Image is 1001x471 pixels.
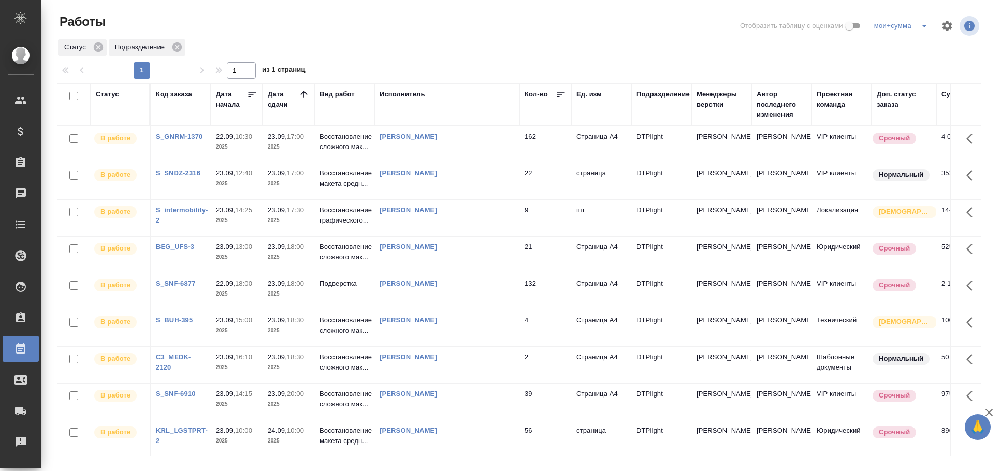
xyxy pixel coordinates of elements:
[100,133,130,143] p: В работе
[879,243,910,254] p: Срочный
[380,390,437,398] a: [PERSON_NAME]
[697,89,746,110] div: Менеджеры верстки
[268,252,309,262] p: 2025
[156,206,208,224] a: S_intermobility-2
[268,142,309,152] p: 2025
[571,200,631,236] td: шт
[519,126,571,163] td: 162
[216,399,257,409] p: 2025
[697,352,746,362] p: [PERSON_NAME]
[216,326,257,336] p: 2025
[697,131,746,142] p: [PERSON_NAME]
[320,425,369,446] p: Восстановление макета средн...
[751,310,811,346] td: [PERSON_NAME]
[936,347,988,383] td: 50,00 ₽
[380,426,437,434] a: [PERSON_NAME]
[320,205,369,226] p: Восстановление графического...
[936,163,988,199] td: 352,00 ₽
[64,42,90,52] p: Статус
[268,326,309,336] p: 2025
[519,273,571,310] td: 132
[960,384,985,408] button: Здесь прячутся важные кнопки
[751,273,811,310] td: [PERSON_NAME]
[571,347,631,383] td: Страница А4
[320,168,369,189] p: Восстановление макета средн...
[58,39,107,56] div: Статус
[100,317,130,327] p: В работе
[156,390,196,398] a: S_SNF-6910
[287,169,304,177] p: 17:00
[380,169,437,177] a: [PERSON_NAME]
[268,353,287,361] p: 23.09,
[156,169,200,177] a: S_SNDZ-2316
[751,347,811,383] td: [PERSON_NAME]
[100,427,130,437] p: В работе
[960,16,981,36] span: Посмотреть информацию
[93,425,144,439] div: Исполнитель выполняет работу
[235,316,252,324] p: 15:00
[216,362,257,373] p: 2025
[811,310,872,346] td: Технический
[877,89,931,110] div: Доп. статус заказа
[872,18,935,34] div: split button
[697,425,746,436] p: [PERSON_NAME]
[268,215,309,226] p: 2025
[287,390,304,398] p: 20:00
[960,347,985,372] button: Здесь прячутся важные кнопки
[751,237,811,273] td: [PERSON_NAME]
[320,242,369,262] p: Восстановление сложного мак...
[235,426,252,434] p: 10:00
[811,163,872,199] td: VIP клиенты
[631,126,691,163] td: DTPlight
[936,310,988,346] td: 100,00 ₽
[287,133,304,140] p: 17:00
[100,207,130,217] p: В работе
[631,237,691,273] td: DTPlight
[93,242,144,256] div: Исполнитель выполняет работу
[268,243,287,251] p: 23.09,
[519,384,571,420] td: 39
[697,389,746,399] p: [PERSON_NAME]
[216,206,235,214] p: 23.09,
[571,273,631,310] td: Страница А4
[960,420,985,445] button: Здесь прячутся важные кнопки
[156,426,208,445] a: KRL_LGSTPRT-2
[817,89,866,110] div: Проектная команда
[631,163,691,199] td: DTPlight
[216,215,257,226] p: 2025
[697,278,746,289] p: [PERSON_NAME]
[751,384,811,420] td: [PERSON_NAME]
[235,169,252,177] p: 12:40
[571,310,631,346] td: Страница А4
[697,315,746,326] p: [PERSON_NAME]
[100,354,130,364] p: В работе
[631,310,691,346] td: DTPlight
[571,384,631,420] td: Страница А4
[960,200,985,225] button: Здесь прячутся важные кнопки
[697,168,746,179] p: [PERSON_NAME]
[631,273,691,310] td: DTPlight
[936,420,988,457] td: 896,00 ₽
[287,279,304,287] p: 18:00
[960,126,985,151] button: Здесь прячутся важные кнопки
[960,310,985,335] button: Здесь прячутся важные кнопки
[576,89,602,99] div: Ед. изм
[287,243,304,251] p: 18:00
[879,280,910,290] p: Срочный
[100,170,130,180] p: В работе
[751,200,811,236] td: [PERSON_NAME]
[262,64,306,79] span: из 1 страниц
[879,133,910,143] p: Срочный
[936,384,988,420] td: 975,00 ₽
[320,131,369,152] p: Восстановление сложного мак...
[631,420,691,457] td: DTPlight
[936,126,988,163] td: 4 050,00 ₽
[935,13,960,38] span: Настроить таблицу
[235,243,252,251] p: 13:00
[879,390,910,401] p: Срочный
[235,390,252,398] p: 14:15
[519,420,571,457] td: 56
[100,390,130,401] p: В работе
[811,237,872,273] td: Юридический
[96,89,119,99] div: Статус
